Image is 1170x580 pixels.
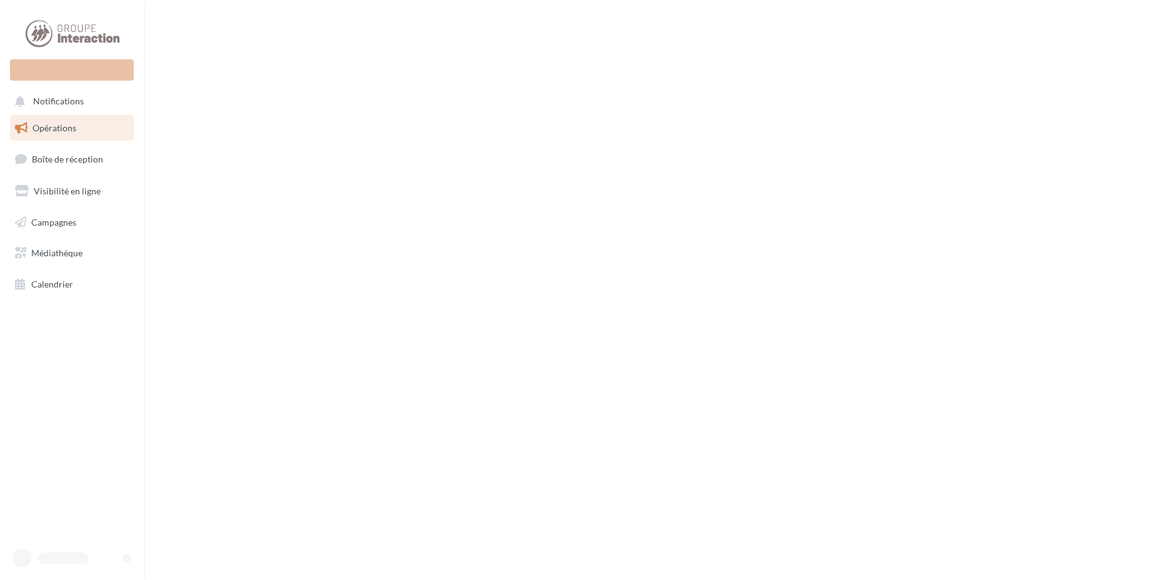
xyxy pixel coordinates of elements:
[7,209,136,236] a: Campagnes
[31,279,73,289] span: Calendrier
[7,115,136,141] a: Opérations
[7,178,136,204] a: Visibilité en ligne
[33,96,84,107] span: Notifications
[7,146,136,172] a: Boîte de réception
[34,186,101,196] span: Visibilité en ligne
[31,216,76,227] span: Campagnes
[10,59,134,81] div: Nouvelle campagne
[7,271,136,297] a: Calendrier
[31,247,82,258] span: Médiathèque
[7,240,136,266] a: Médiathèque
[32,154,103,164] span: Boîte de réception
[32,122,76,133] span: Opérations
